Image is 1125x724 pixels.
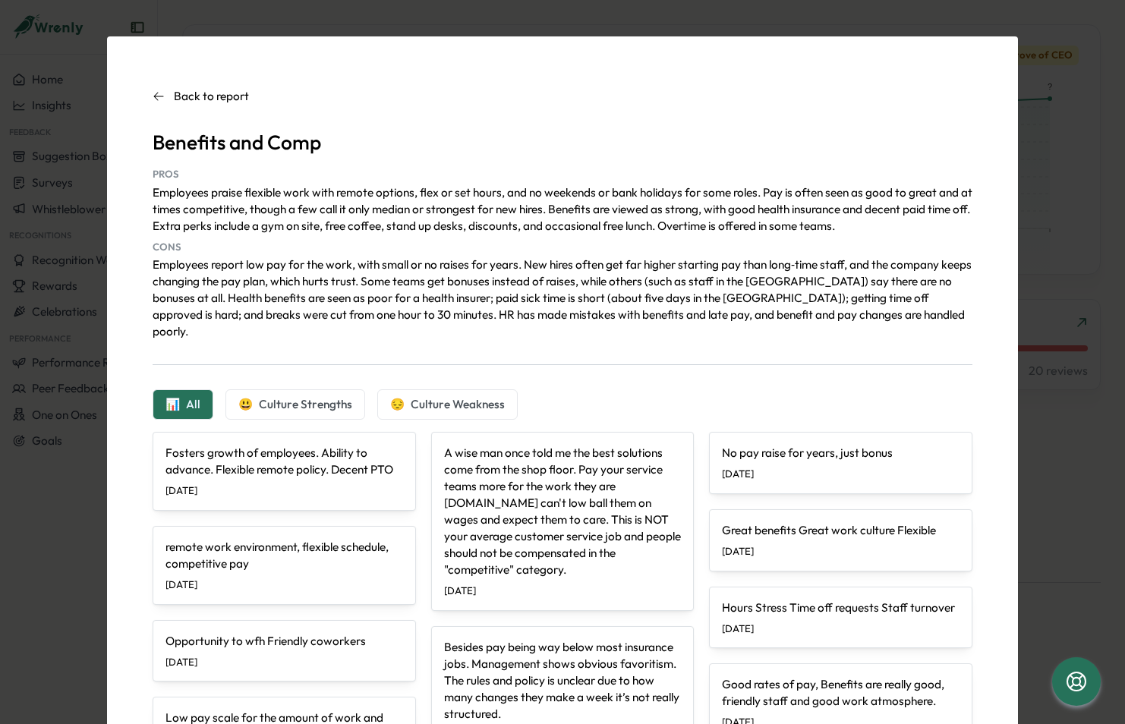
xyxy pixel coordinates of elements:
div: 📊 [165,396,180,413]
p: Fosters growth of employees. Ability to advance. Flexible remote policy. Decent PTO [165,445,403,478]
span: [DATE] [444,584,476,597]
p: Hours Stress Time off requests Staff turnover [722,600,960,616]
span: [DATE] [165,484,197,496]
div: 😃 [238,396,253,413]
span: [DATE] [722,545,754,557]
button: 📊All [153,389,213,420]
p: Employees praise flexible work with remote options, flex or set hours, and no weekends or bank ho... [153,184,972,235]
p: Great benefits Great work culture Flexible [722,522,960,539]
h1: Benefits and Comp [153,129,972,156]
span: [DATE] [722,467,754,480]
span: [DATE] [165,578,197,590]
p: PROS [153,168,972,181]
button: 😃Culture Strengths [225,389,365,420]
div: 😔 [390,396,405,413]
span: [DATE] [722,622,754,634]
span: All [186,396,200,413]
span: [DATE] [165,656,197,668]
p: remote work environment, flexible schedule, competitive pay [165,539,403,572]
p: Back to report [174,88,249,105]
span: Culture Weakness [411,396,505,413]
p: No pay raise for years, just bonus [722,445,960,461]
span: Culture Strengths [259,396,352,413]
p: Opportunity to wfh Friendly coworkers [165,633,403,650]
p: Good rates of pay, Benefits are really good, friendly staff and good work atmosphere. [722,676,960,710]
p: Besides pay being way below most insurance jobs. Management shows obvious favoritism. The rules a... [444,639,682,722]
p: CONS [153,241,972,254]
p: A wise man once told me the best solutions come from the shop floor. Pay your service teams more ... [444,445,682,578]
p: Employees report low pay for the work, with small or no raises for years. New hires often get far... [153,257,972,340]
button: 😔Culture Weakness [377,389,518,420]
button: Back to report [153,88,249,105]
